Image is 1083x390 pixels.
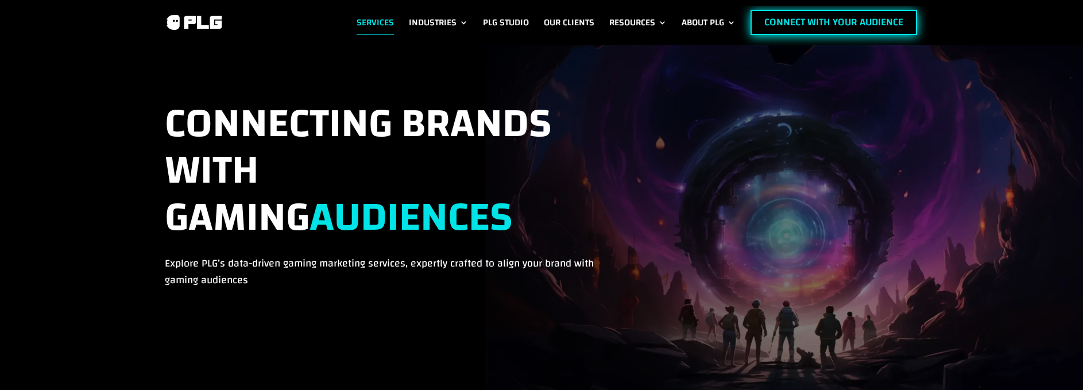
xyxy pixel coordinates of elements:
[751,10,917,35] a: Connect with Your Audience
[1026,335,1083,390] iframe: Chat Widget
[544,10,594,35] a: Our Clients
[682,10,736,35] a: About PLG
[165,101,600,255] h1: CONNECTING BRANDS WITH GAMING
[609,10,667,35] a: Resources
[165,101,600,289] div: Explore PLG’s data-driven gaming marketing services, expertly crafted to align your brand with ga...
[310,179,512,255] strong: AUDIENCES
[409,10,468,35] a: Industries
[357,10,394,35] a: Services
[483,10,529,35] a: PLG Studio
